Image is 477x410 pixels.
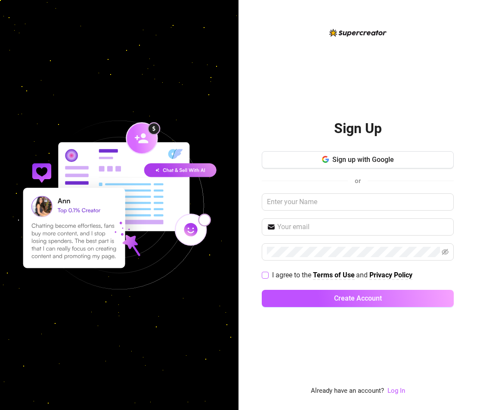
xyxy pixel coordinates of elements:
input: Enter your Name [262,193,454,211]
h2: Sign Up [334,120,382,137]
span: eye-invisible [442,248,449,255]
span: I agree to the [272,271,313,279]
input: Your email [277,222,449,232]
span: and [356,271,369,279]
strong: Terms of Use [313,271,355,279]
a: Log In [387,386,405,396]
img: logo-BBDzfeDw.svg [329,29,387,37]
span: Already have an account? [311,386,384,396]
a: Log In [387,387,405,394]
button: Sign up with Google [262,151,454,168]
span: Create Account [334,294,382,302]
a: Privacy Policy [369,271,412,280]
strong: Privacy Policy [369,271,412,279]
button: Create Account [262,290,454,307]
span: Sign up with Google [332,155,394,164]
span: or [355,177,361,185]
a: Terms of Use [313,271,355,280]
